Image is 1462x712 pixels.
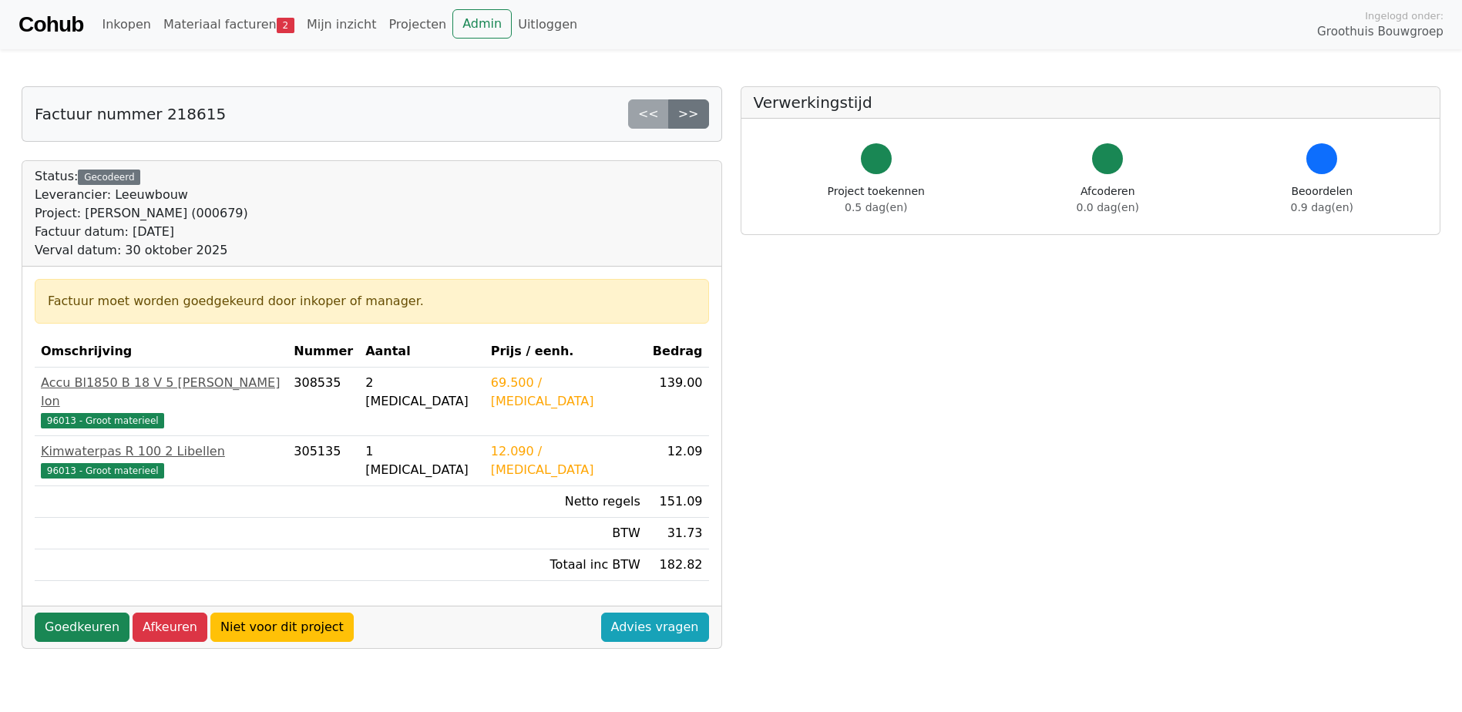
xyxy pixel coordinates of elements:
[647,368,709,436] td: 139.00
[452,9,512,39] a: Admin
[41,413,164,428] span: 96013 - Groot materieel
[491,442,640,479] div: 12.090 / [MEDICAL_DATA]
[35,204,248,223] div: Project: [PERSON_NAME] (000679)
[35,241,248,260] div: Verval datum: 30 oktober 2025
[35,186,248,204] div: Leverancier: Leeuwbouw
[512,9,583,40] a: Uitloggen
[1291,201,1353,213] span: 0.9 dag(en)
[35,105,226,123] h5: Factuur nummer 218615
[41,463,164,479] span: 96013 - Groot materieel
[754,93,1428,112] h5: Verwerkingstijd
[1077,183,1139,216] div: Afcoderen
[41,374,281,429] a: Accu Bl1850 B 18 V 5 [PERSON_NAME] Ion96013 - Groot materieel
[287,436,359,486] td: 305135
[828,183,925,216] div: Project toekennen
[382,9,452,40] a: Projecten
[601,613,709,642] a: Advies vragen
[96,9,156,40] a: Inkopen
[647,336,709,368] th: Bedrag
[48,292,696,311] div: Factuur moet worden goedgekeurd door inkoper of manager.
[365,374,479,411] div: 2 [MEDICAL_DATA]
[35,336,287,368] th: Omschrijving
[485,518,647,549] td: BTW
[301,9,383,40] a: Mijn inzicht
[647,436,709,486] td: 12.09
[485,486,647,518] td: Netto regels
[41,442,281,479] a: Kimwaterpas R 100 2 Libellen96013 - Groot materieel
[157,9,301,40] a: Materiaal facturen2
[485,336,647,368] th: Prijs / eenh.
[365,442,479,479] div: 1 [MEDICAL_DATA]
[210,613,354,642] a: Niet voor dit project
[35,223,248,241] div: Factuur datum: [DATE]
[287,368,359,436] td: 308535
[845,201,907,213] span: 0.5 dag(en)
[491,374,640,411] div: 69.500 / [MEDICAL_DATA]
[647,518,709,549] td: 31.73
[35,167,248,260] div: Status:
[647,549,709,581] td: 182.82
[1291,183,1353,216] div: Beoordelen
[1077,201,1139,213] span: 0.0 dag(en)
[1365,8,1444,23] span: Ingelogd onder:
[359,336,485,368] th: Aantal
[18,6,83,43] a: Cohub
[41,374,281,411] div: Accu Bl1850 B 18 V 5 [PERSON_NAME] Ion
[41,442,281,461] div: Kimwaterpas R 100 2 Libellen
[668,99,709,129] a: >>
[133,613,207,642] a: Afkeuren
[78,170,140,185] div: Gecodeerd
[287,336,359,368] th: Nummer
[1317,23,1444,41] span: Groothuis Bouwgroep
[277,18,294,33] span: 2
[485,549,647,581] td: Totaal inc BTW
[647,486,709,518] td: 151.09
[35,613,129,642] a: Goedkeuren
